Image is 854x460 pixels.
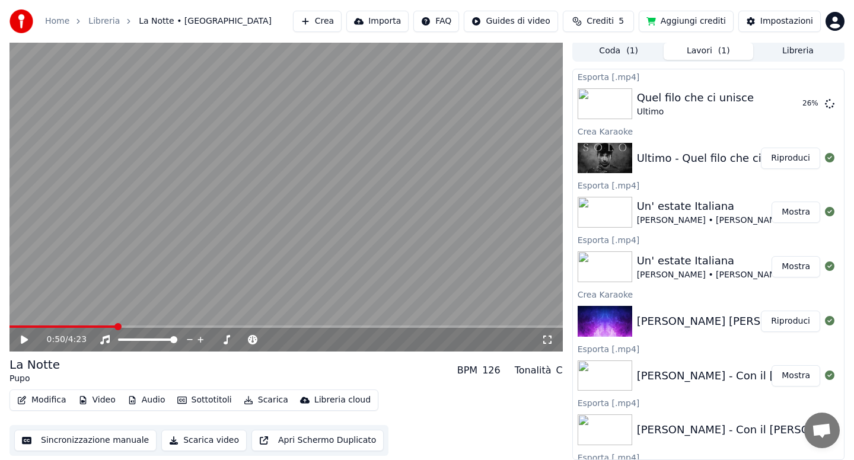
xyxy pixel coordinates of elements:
div: Pupo [9,373,60,385]
div: 126 [482,363,501,378]
button: Aggiungi crediti [639,11,734,32]
button: Scarica [239,392,293,408]
span: ( 1 ) [718,45,730,57]
div: [PERSON_NAME] • [PERSON_NAME] [637,215,785,226]
div: La Notte [9,356,60,373]
div: Crea Karaoke [573,124,844,138]
a: Home [45,15,69,27]
div: Un' estate Italiana [637,253,785,269]
span: 0:50 [47,334,65,346]
div: C [556,363,562,378]
div: Ultimo - Quel filo che ci unisce [637,150,799,167]
span: ( 1 ) [626,45,638,57]
img: youka [9,9,33,33]
nav: breadcrumb [45,15,272,27]
button: Coda [574,43,664,60]
span: La Notte • [GEOGRAPHIC_DATA] [139,15,272,27]
button: Sincronizzazione manuale [14,430,157,451]
div: Ultimo [637,106,754,118]
button: Importa [346,11,409,32]
a: Libreria [88,15,120,27]
div: Esporta [.mp4] [573,178,844,192]
button: Scarica video [161,430,247,451]
div: Esporta [.mp4] [573,69,844,84]
button: Audio [123,392,170,408]
button: Impostazioni [738,11,821,32]
div: Esporta [.mp4] [573,232,844,247]
button: FAQ [413,11,459,32]
button: Modifica [12,392,71,408]
div: [PERSON_NAME] • [PERSON_NAME] [637,269,785,281]
div: BPM [457,363,477,378]
button: Crediti5 [563,11,634,32]
button: Lavori [664,43,753,60]
div: Quel filo che ci unisce [637,90,754,106]
button: Sottotitoli [173,392,237,408]
div: Esporta [.mp4] [573,395,844,410]
div: Tonalità [515,363,552,378]
button: Riproduci [761,148,820,169]
div: Impostazioni [760,15,813,27]
button: Libreria [753,43,843,60]
button: Riproduci [761,311,820,332]
span: Crediti [587,15,614,27]
button: Video [74,392,120,408]
button: Crea [293,11,342,32]
span: 4:23 [68,334,87,346]
span: 5 [619,15,624,27]
div: 26 % [802,99,820,108]
button: Mostra [772,202,820,223]
div: Un' estate Italiana [637,198,785,215]
button: Guides di video [464,11,557,32]
button: Mostra [772,256,820,277]
button: Mostra [772,365,820,386]
div: Crea Karaoke [573,287,844,301]
div: / [47,334,75,346]
div: Libreria cloud [314,394,371,406]
button: Apri Schermo Duplicato [251,430,384,451]
div: Aprire la chat [804,413,840,448]
div: Esporta [.mp4] [573,341,844,356]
